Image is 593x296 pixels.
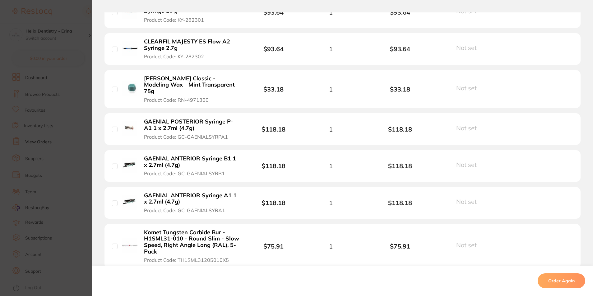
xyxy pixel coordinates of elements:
button: GAENIAL ANTERIOR Syringe B1 1 x 2.7ml (4.7g) Product Code: GC-GAENIALSYRB1 [142,155,241,177]
b: $75.91 [263,242,284,250]
img: Komet Tungsten Carbide Bur - H1SML31-010 - Round Slim - Slow Speed, Right Angle Long (RAL), 5-Pack [122,238,137,253]
b: $118.18 [262,199,285,207]
img: GAENIAL POSTERIOR Syringe P-A1 1 x 2.7ml (4.7g) [122,121,137,136]
b: $118.18 [366,162,435,169]
button: CLEARFIL MAJESTY ES Flow A1 Syringe 2.7g Product Code: KY-282301 [142,1,241,23]
button: Komet Tungsten Carbide Bur - H1SML31-010 - Round Slim - Slow Speed, Right Angle Long (RAL), 5-Pac... [142,229,241,263]
b: $93.64 [366,45,435,52]
span: Product Code: RN-4971300 [144,97,209,103]
button: Not set [454,124,484,132]
span: Product Code: TH1SML31205010X5 [144,257,229,263]
span: 1 [329,199,333,206]
button: Not set [454,84,484,92]
img: GAENIAL ANTERIOR Syringe B1 1 x 2.7ml (4.7g) [122,158,137,173]
b: $33.18 [366,86,435,93]
span: Not set [456,84,477,92]
b: GAENIAL ANTERIOR Syringe A1 1 x 2.7ml (4.7g) [144,192,239,205]
span: Product Code: KY-282301 [144,17,204,23]
span: 1 [329,162,333,169]
b: [PERSON_NAME] Classic - Modeling Wax - Mint Transparent - 75g [144,75,239,95]
button: Order Again [538,273,585,288]
span: Product Code: GC-GAENIALSYRB1 [144,171,225,176]
button: Not set [454,44,484,52]
span: Not set [456,198,477,205]
span: 1 [329,126,333,133]
b: $33.18 [263,85,284,93]
span: 1 [329,45,333,52]
b: GAENIAL ANTERIOR Syringe B1 1 x 2.7ml (4.7g) [144,155,239,168]
span: 1 [329,243,333,250]
b: $93.64 [263,45,284,53]
span: Product Code: GC-GAENIALSYRPA1 [144,134,228,140]
b: CLEARFIL MAJESTY ES Flow A1 Syringe 2.7g [144,2,239,14]
img: CLEARFIL MAJESTY ES Flow A2 Syringe 2.7g [122,41,137,56]
b: $118.18 [366,199,435,206]
span: Not set [456,161,477,168]
b: $118.18 [366,126,435,133]
span: Product Code: KY-282302 [144,54,204,59]
b: Komet Tungsten Carbide Bur - H1SML31-010 - Round Slim - Slow Speed, Right Angle Long (RAL), 5-Pack [144,229,239,255]
span: 1 [329,86,333,93]
b: $118.18 [262,162,285,170]
b: $93.64 [263,8,284,16]
b: GAENIAL POSTERIOR Syringe P-A1 1 x 2.7ml (4.7g) [144,119,239,131]
button: GAENIAL ANTERIOR Syringe A1 1 x 2.7ml (4.7g) Product Code: GC-GAENIALSYRA1 [142,192,241,214]
img: Renfert GEO Classic - Modeling Wax - Mint Transparent - 75g [122,81,137,96]
span: Not set [456,124,477,132]
b: $93.64 [366,9,435,16]
b: $118.18 [262,125,285,133]
b: CLEARFIL MAJESTY ES Flow A2 Syringe 2.7g [144,38,239,51]
span: Not set [456,241,477,249]
span: 1 [329,9,333,16]
button: [PERSON_NAME] Classic - Modeling Wax - Mint Transparent - 75g Product Code: RN-4971300 [142,75,241,103]
button: CLEARFIL MAJESTY ES Flow A2 Syringe 2.7g Product Code: KY-282302 [142,38,241,60]
b: $75.91 [366,243,435,250]
button: Not set [454,241,484,249]
span: Product Code: GC-GAENIALSYRA1 [144,208,225,213]
button: Not set [454,198,484,205]
button: GAENIAL POSTERIOR Syringe P-A1 1 x 2.7ml (4.7g) Product Code: GC-GAENIALSYRPA1 [142,118,241,140]
span: Not set [456,44,477,52]
img: GAENIAL ANTERIOR Syringe A1 1 x 2.7ml (4.7g) [122,195,137,210]
button: Not set [454,161,484,168]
